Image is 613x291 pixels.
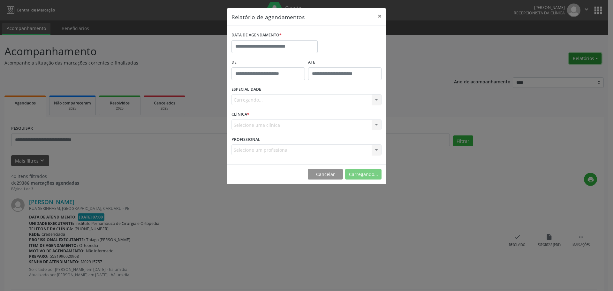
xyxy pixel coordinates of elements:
label: ESPECIALIDADE [231,85,261,95]
button: Carregando... [345,169,382,180]
label: DATA DE AGENDAMENTO [231,30,282,40]
label: De [231,57,305,67]
label: PROFISSIONAL [231,134,260,144]
label: ATÉ [308,57,382,67]
h5: Relatório de agendamentos [231,13,305,21]
button: Close [373,8,386,24]
label: CLÍNICA [231,110,249,119]
button: Cancelar [308,169,343,180]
